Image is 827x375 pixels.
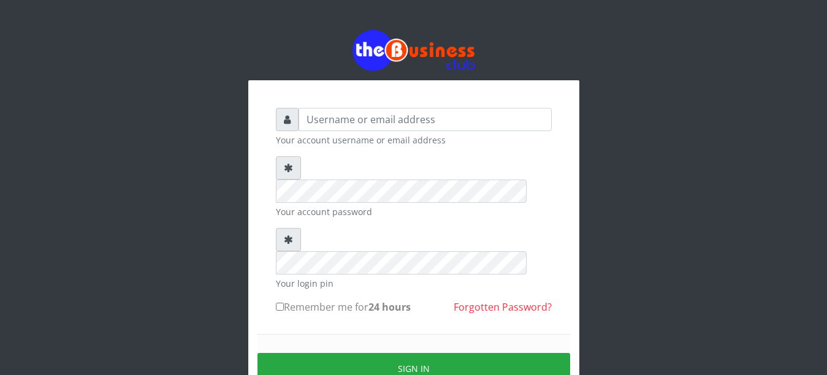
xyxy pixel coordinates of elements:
[276,205,552,218] small: Your account password
[276,277,552,290] small: Your login pin
[299,108,552,131] input: Username or email address
[276,300,411,314] label: Remember me for
[454,300,552,314] a: Forgotten Password?
[276,134,552,146] small: Your account username or email address
[368,300,411,314] b: 24 hours
[276,303,284,311] input: Remember me for24 hours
